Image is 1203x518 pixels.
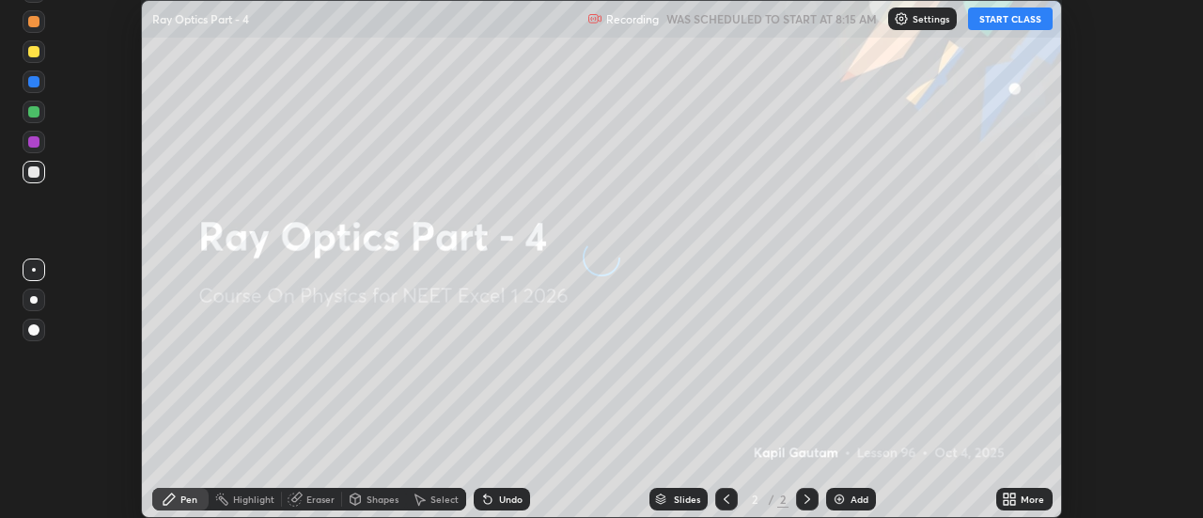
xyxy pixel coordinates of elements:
div: / [768,494,773,505]
div: 2 [777,491,789,508]
img: recording.375f2c34.svg [587,11,602,26]
button: START CLASS [968,8,1053,30]
h5: WAS SCHEDULED TO START AT 8:15 AM [666,10,877,27]
div: Select [430,494,459,504]
div: Shapes [367,494,398,504]
div: Undo [499,494,523,504]
div: Slides [674,494,700,504]
p: Settings [913,14,949,24]
p: Ray Optics Part - 4 [152,11,249,26]
div: Pen [180,494,197,504]
p: Recording [606,12,659,26]
div: Highlight [233,494,274,504]
div: More [1021,494,1044,504]
img: add-slide-button [832,492,847,507]
div: Eraser [306,494,335,504]
div: Add [851,494,868,504]
div: 2 [745,494,764,505]
img: class-settings-icons [894,11,909,26]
